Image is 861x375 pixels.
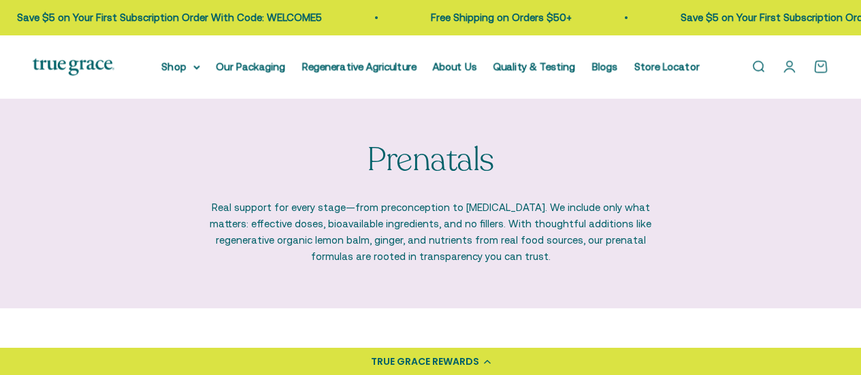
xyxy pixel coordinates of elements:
[162,59,200,75] summary: Shop
[302,61,417,72] a: Regenerative Agriculture
[371,355,479,369] div: TRUE GRACE REWARDS
[242,12,383,23] a: Free Shipping on Orders $50+
[210,199,652,265] p: Real support for every stage—from preconception to [MEDICAL_DATA]. We include only what matters: ...
[491,10,796,26] p: Save $5 on Your First Subscription Order With Code: WELCOME5
[592,61,618,72] a: Blogs
[367,142,494,178] p: Prenatals
[216,61,286,72] a: Our Packaging
[433,61,477,72] a: About Us
[493,61,576,72] a: Quality & Testing
[634,61,700,72] a: Store Locator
